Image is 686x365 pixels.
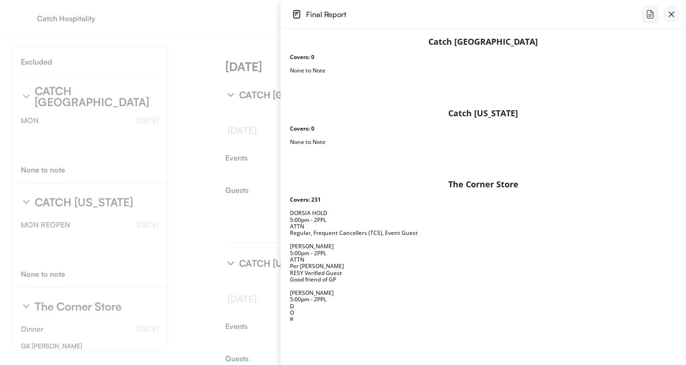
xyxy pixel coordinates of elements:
div: Final Report [306,11,375,18]
img: file-05.svg [646,10,655,19]
strong: Covers: 0 [290,53,314,61]
strong: Catch [GEOGRAPHIC_DATA] [428,36,538,47]
img: file-02.svg [292,10,301,19]
div: None to Note [290,54,677,101]
div: None to Note [290,126,677,172]
strong: Catch [US_STATE] [449,108,518,119]
strong: Covers: 231 [290,196,321,203]
strong: The Corner Store [448,179,518,190]
img: Group%2048095709.png [663,6,680,23]
strong: Covers: 0 [290,125,314,132]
